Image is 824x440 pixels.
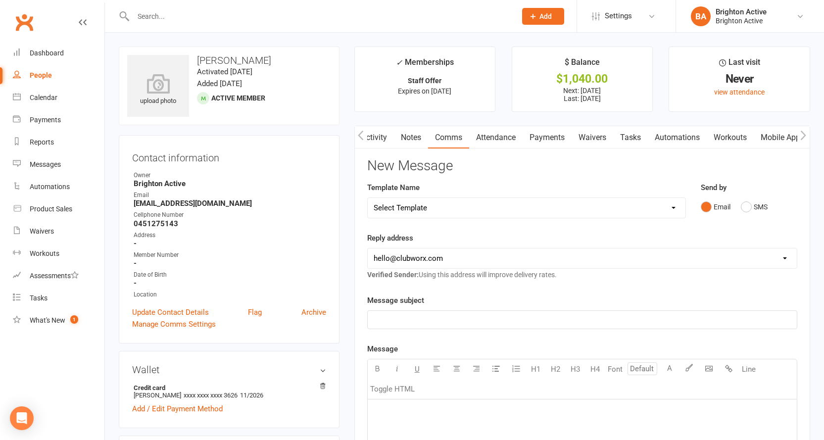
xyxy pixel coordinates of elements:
[132,383,326,400] li: [PERSON_NAME]
[30,49,64,57] div: Dashboard
[132,148,326,163] h3: Contact information
[130,9,509,23] input: Search...
[134,250,326,260] div: Member Number
[30,116,61,124] div: Payments
[132,364,326,375] h3: Wallet
[134,279,326,288] strong: -
[572,126,613,149] a: Waivers
[367,271,557,279] span: Using this address will improve delivery rates.
[13,42,104,64] a: Dashboard
[716,16,767,25] div: Brighton Active
[539,12,552,20] span: Add
[30,183,70,191] div: Automations
[134,219,326,228] strong: 0451275143
[134,259,326,268] strong: -
[660,359,679,379] button: A
[367,158,797,174] h3: New Message
[354,126,394,149] a: Activity
[211,94,265,102] span: Active member
[408,77,441,85] strong: Staff Offer
[714,88,765,96] a: view attendance
[754,126,807,149] a: Mobile App
[628,362,657,375] input: Default
[134,171,326,180] div: Owner
[678,74,801,84] div: Never
[605,5,632,27] span: Settings
[248,306,262,318] a: Flag
[134,210,326,220] div: Cellphone Number
[13,198,104,220] a: Product Sales
[396,58,402,67] i: ✓
[648,126,707,149] a: Automations
[13,87,104,109] a: Calendar
[367,271,419,279] strong: Verified Sender:
[13,220,104,243] a: Waivers
[396,56,454,74] div: Memberships
[546,359,566,379] button: H2
[30,316,65,324] div: What's New
[13,265,104,287] a: Assessments
[127,74,189,106] div: upload photo
[30,294,48,302] div: Tasks
[367,182,420,194] label: Template Name
[367,343,398,355] label: Message
[741,197,768,216] button: SMS
[407,359,427,379] button: U
[10,406,34,430] div: Open Intercom Messenger
[30,160,61,168] div: Messages
[13,309,104,332] a: What's New1
[30,249,59,257] div: Workouts
[240,391,263,399] span: 11/2026
[132,306,209,318] a: Update Contact Details
[134,384,321,391] strong: Credit card
[134,290,326,299] div: Location
[719,56,760,74] div: Last visit
[398,87,451,95] span: Expires on [DATE]
[716,7,767,16] div: Brighton Active
[132,318,216,330] a: Manage Comms Settings
[394,126,428,149] a: Notes
[134,179,326,188] strong: Brighton Active
[526,359,546,379] button: H1
[701,182,727,194] label: Send by
[30,71,52,79] div: People
[30,227,54,235] div: Waivers
[134,199,326,208] strong: [EMAIL_ADDRESS][DOMAIN_NAME]
[469,126,523,149] a: Attendance
[521,74,644,84] div: $1,040.00
[415,365,420,374] span: U
[428,126,469,149] a: Comms
[13,64,104,87] a: People
[13,131,104,153] a: Reports
[522,8,564,25] button: Add
[30,205,72,213] div: Product Sales
[13,153,104,176] a: Messages
[134,191,326,200] div: Email
[132,403,223,415] a: Add / Edit Payment Method
[613,126,648,149] a: Tasks
[368,379,417,399] button: Toggle HTML
[739,359,759,379] button: Line
[12,10,37,35] a: Clubworx
[30,94,57,101] div: Calendar
[13,109,104,131] a: Payments
[134,270,326,280] div: Date of Birth
[127,55,331,66] h3: [PERSON_NAME]
[197,79,242,88] time: Added [DATE]
[566,359,585,379] button: H3
[565,56,600,74] div: $ Balance
[197,67,252,76] time: Activated [DATE]
[30,138,54,146] div: Reports
[707,126,754,149] a: Workouts
[13,243,104,265] a: Workouts
[70,315,78,324] span: 1
[605,359,625,379] button: Font
[585,359,605,379] button: H4
[523,126,572,149] a: Payments
[691,6,711,26] div: BA
[521,87,644,102] p: Next: [DATE] Last: [DATE]
[184,391,238,399] span: xxxx xxxx xxxx 3626
[367,232,413,244] label: Reply address
[367,294,424,306] label: Message subject
[13,287,104,309] a: Tasks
